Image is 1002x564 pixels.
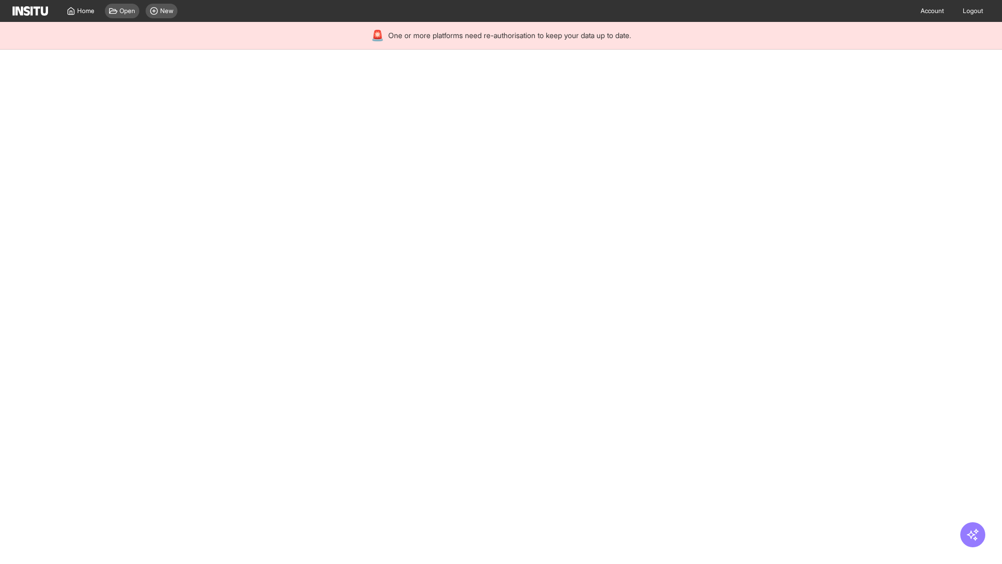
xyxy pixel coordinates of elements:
[120,7,135,15] span: Open
[13,6,48,16] img: Logo
[371,28,384,43] div: 🚨
[77,7,94,15] span: Home
[388,30,631,41] span: One or more platforms need re-authorisation to keep your data up to date.
[160,7,173,15] span: New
